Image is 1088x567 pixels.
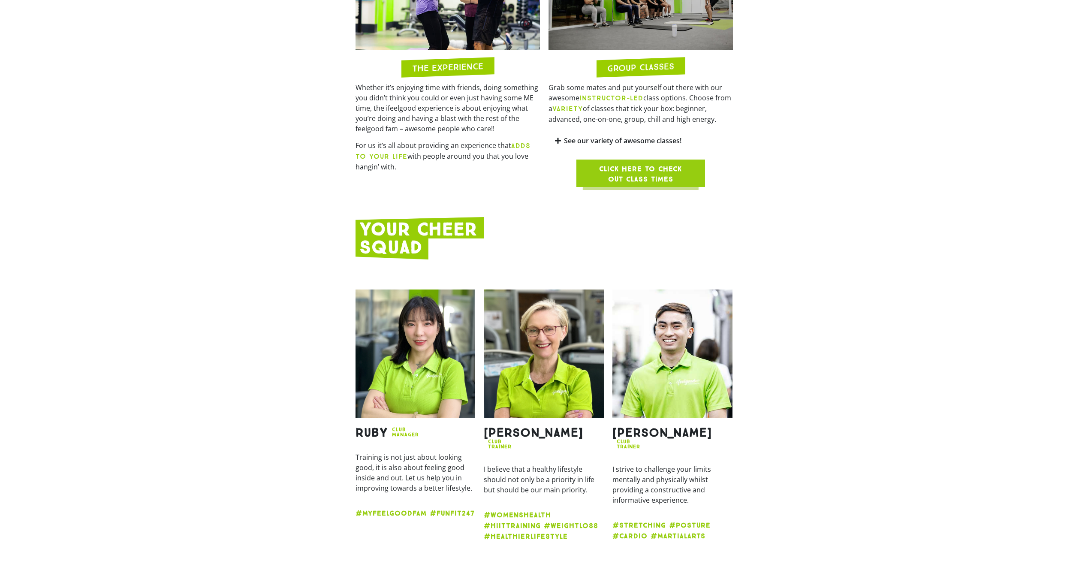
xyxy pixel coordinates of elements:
[356,142,530,160] b: ADDS TO YOUR LIFE
[356,452,476,493] p: Training is not just about looking good, it is also about feeling good inside and out. Let us hel...
[612,427,712,439] h2: [PERSON_NAME]
[484,427,583,439] h2: [PERSON_NAME]
[356,509,475,517] strong: #MYFEELGOODFAM #FUNFIT247
[576,160,705,187] a: Click here to check out class times
[356,140,540,172] p: For us it’s all about providing an experience that with people around you that you love hangin’ w...
[392,427,419,437] h2: Club Manager
[564,136,681,145] a: See our variety of awesome classes!
[579,94,643,102] b: INSTRUCTOR-LED
[612,464,732,505] p: I strive to challenge your limits mentally and physically whilst providing a constructive and inf...
[552,105,583,113] b: VARIETY
[549,131,733,151] div: See our variety of awesome classes!
[612,521,711,540] strong: #STRETCHING #POSTURE #CARDIO #MARTIALARTS
[617,439,640,449] h2: CLUB TRAINER
[356,427,388,439] h2: Ruby
[488,439,512,449] h2: CLUB TRAINER
[484,464,604,495] p: I believe that a healthy lifestyle should not only be a priority in life but should be our main p...
[484,511,598,540] strong: #WOMENSHEALTH #HIITTRAINING #WEIGHTLOSS #HEALTHIERLIFESTYLE
[356,82,540,134] p: Whether it’s enjoying time with friends, doing something you didn’t think you could or even just ...
[549,82,733,124] p: Grab some mates and put yourself out there with our awesome class options. Choose from a of class...
[607,62,674,73] h2: GROUP CLASSES
[597,164,684,184] span: Click here to check out class times
[412,62,483,73] h2: THE EXPERIENCE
